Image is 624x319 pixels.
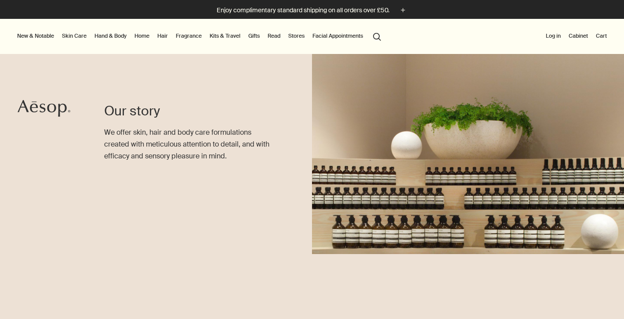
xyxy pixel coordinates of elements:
[311,31,365,41] a: Facial Appointments
[60,31,88,41] a: Skin Care
[544,31,562,41] button: Log in
[93,31,128,41] a: Hand & Body
[312,54,624,254] img: Aesop products on shelf below a pot plant.
[266,31,282,41] a: Read
[369,28,385,44] button: Open search
[247,31,261,41] a: Gifts
[208,31,242,41] a: Kits & Travel
[104,102,277,120] h1: Our story
[217,5,408,15] button: Enjoy complimentary standard shipping on all orders over £50.
[104,126,277,162] p: We offer skin, hair and body care formulations created with meticulous attention to detail, and w...
[544,19,609,54] nav: supplementary
[15,97,73,122] a: Aesop
[133,31,151,41] a: Home
[15,19,385,54] nav: primary
[156,31,170,41] a: Hair
[594,31,609,41] button: Cart
[567,31,590,41] a: Cabinet
[18,100,70,117] svg: Aesop
[217,6,389,15] p: Enjoy complimentary standard shipping on all orders over £50.
[174,31,203,41] a: Fragrance
[287,31,306,41] button: Stores
[15,31,56,41] button: New & Notable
